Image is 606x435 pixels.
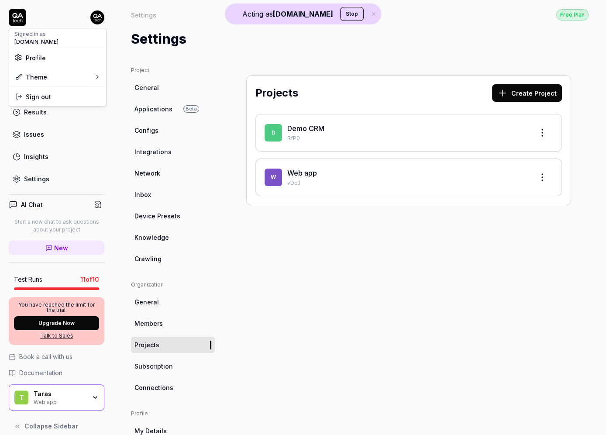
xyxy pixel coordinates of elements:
[340,7,364,21] button: Stop
[14,53,101,62] a: Profile
[26,53,46,62] span: Profile
[14,30,59,38] div: Signed in as
[14,72,47,81] div: Theme
[9,87,106,106] div: Sign out
[14,38,59,46] span: [DOMAIN_NAME]
[26,92,51,101] span: Sign out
